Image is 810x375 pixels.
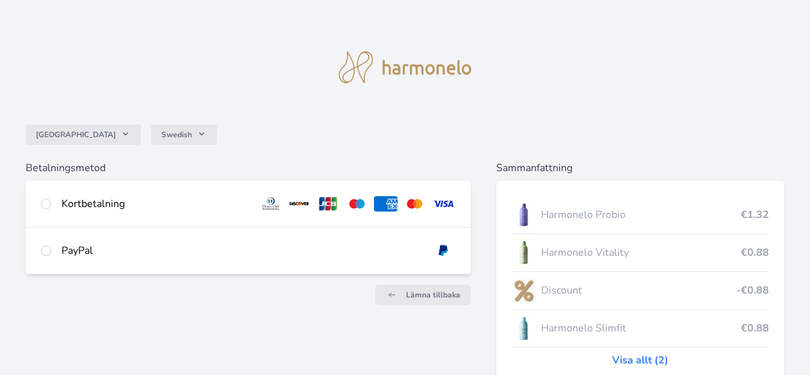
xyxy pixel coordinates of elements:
[374,196,398,212] img: amex.svg
[432,243,455,258] img: paypal.svg
[288,196,311,212] img: discover.svg
[541,283,736,298] span: Discount
[161,129,192,140] span: Swedish
[541,245,741,260] span: Harmonelo Vitality
[259,196,283,212] img: diners.svg
[541,321,741,336] span: Harmonelo Slimfit
[512,237,536,269] img: CLEAN_VITALITY_se_stinem_x-lo.jpg
[403,196,426,212] img: mc.svg
[741,321,769,336] span: €0.88
[741,207,769,222] span: €1.32
[406,290,460,300] span: Lämna tillbaka
[375,285,471,305] a: Lämna tillbaka
[736,283,769,298] span: -€0.88
[61,243,421,258] div: PayPal
[432,196,455,212] img: visa.svg
[61,196,249,212] div: Kortbetalning
[345,196,369,212] img: maestro.svg
[36,129,116,140] span: [GEOGRAPHIC_DATA]
[339,51,472,83] img: logo.svg
[316,196,340,212] img: jcb.svg
[496,160,784,176] h6: Sammanfattning
[26,124,141,145] button: [GEOGRAPHIC_DATA]
[541,207,741,222] span: Harmonelo Probio
[151,124,217,145] button: Swedish
[612,353,668,368] a: Visa allt (2)
[512,312,536,344] img: SLIMFIT_se_stinem_x-lo.jpg
[741,245,769,260] span: €0.88
[512,274,536,306] img: discount-lo.png
[26,160,471,176] h6: Betalningsmetod
[512,199,536,231] img: CLEAN_PROBIO_se_stinem_x-lo.jpg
